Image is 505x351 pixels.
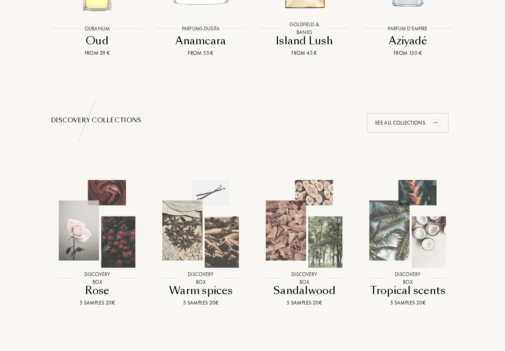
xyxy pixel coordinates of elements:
div: Olibanum [81,25,113,33]
div: From 130 € [358,49,458,57]
img: Tropical scents [361,177,454,270]
div: 5 samples 20€ [365,299,451,307]
div: See all collections [367,113,448,133]
div: Discovery collections [51,116,454,125]
img: Warm spices [154,177,247,270]
div: animation [430,115,445,130]
div: From 43 € [254,49,354,57]
img: Rose [51,177,144,270]
div: Warm spices [157,283,244,298]
div: 5 samples 20€ [157,299,244,307]
a: See all collectionsanimation [362,113,454,133]
div: From 55 € [151,49,251,57]
div: Goldfield & Banks [279,21,329,36]
img: Sandalwood [258,177,351,270]
div: Island Lush [254,34,354,48]
div: Sandalwood [261,283,348,298]
div: 5 samples 20€ [261,299,348,307]
div: Parfum d'Empire [384,25,431,33]
div: Rose [54,283,140,298]
div: From 29 € [47,49,147,57]
div: Parfums Dusita [178,25,223,33]
div: Tropical scents [365,283,451,298]
div: Oud [47,34,147,48]
div: Aziyadé [358,34,458,48]
div: Anamcara [151,34,251,48]
div: 5 samples 20€ [54,299,140,307]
